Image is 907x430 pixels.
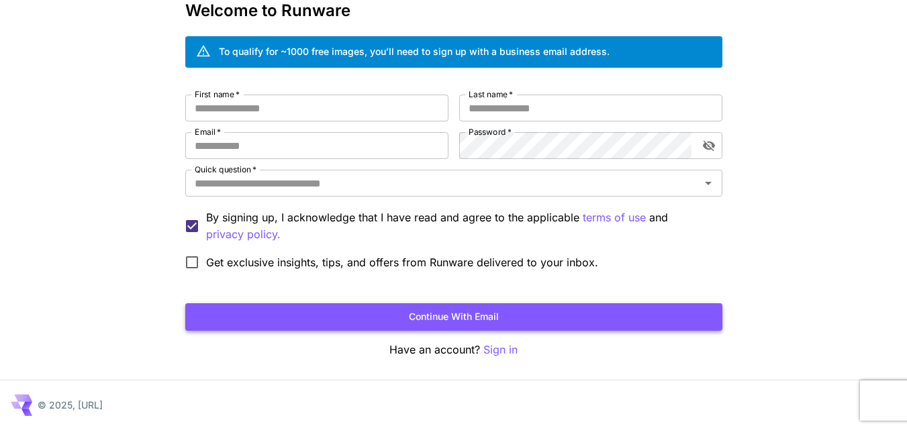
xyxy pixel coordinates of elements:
label: Password [469,126,512,138]
button: toggle password visibility [697,133,721,158]
p: Have an account? [185,341,722,358]
p: terms of use [583,209,646,226]
div: To qualify for ~1000 free images, you’ll need to sign up with a business email address. [219,44,610,58]
button: Open [699,174,718,193]
button: Continue with email [185,303,722,331]
label: Quick question [195,164,256,175]
p: privacy policy. [206,226,281,243]
label: Last name [469,89,513,100]
button: By signing up, I acknowledge that I have read and agree to the applicable and privacy policy. [583,209,646,226]
label: Email [195,126,221,138]
p: By signing up, I acknowledge that I have read and agree to the applicable and [206,209,712,243]
label: First name [195,89,240,100]
button: Sign in [483,341,518,358]
p: © 2025, [URL] [38,398,103,412]
h3: Welcome to Runware [185,1,722,20]
span: Get exclusive insights, tips, and offers from Runware delivered to your inbox. [206,254,598,270]
button: By signing up, I acknowledge that I have read and agree to the applicable terms of use and [206,226,281,243]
